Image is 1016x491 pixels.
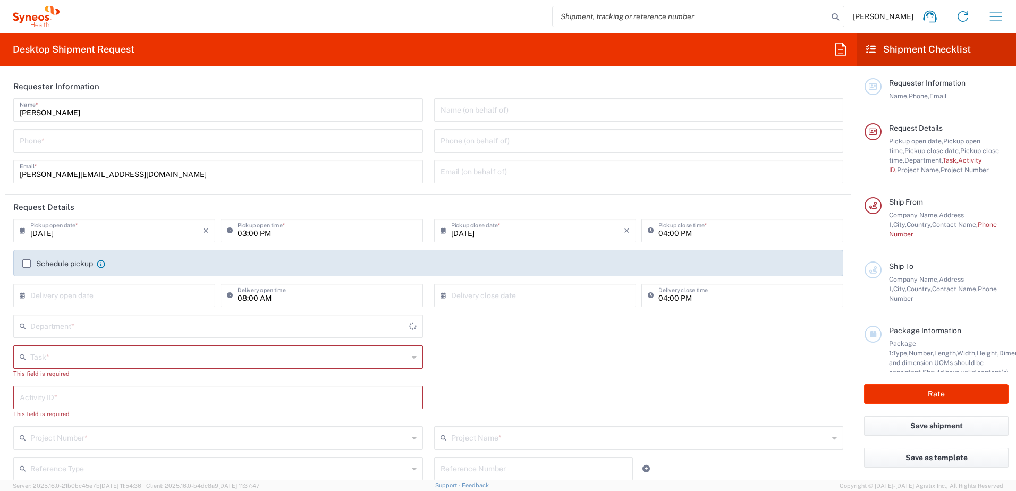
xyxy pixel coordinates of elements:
span: Task, [943,156,958,164]
span: Country, [907,285,932,293]
span: Height, [977,349,999,357]
span: Name, [889,92,909,100]
span: [DATE] 11:37:47 [218,482,260,489]
h2: Desktop Shipment Request [13,43,134,56]
div: This field is required [13,409,423,419]
span: Contact Name, [932,221,978,228]
span: Department, [904,156,943,164]
span: City, [893,285,907,293]
span: Copyright © [DATE]-[DATE] Agistix Inc., All Rights Reserved [840,481,1003,490]
span: Number, [909,349,934,357]
label: Schedule pickup [22,259,93,268]
span: Requester Information [889,79,966,87]
span: Project Number [941,166,989,174]
input: Shipment, tracking or reference number [553,6,828,27]
span: Package Information [889,326,961,335]
span: Client: 2025.16.0-b4dc8a9 [146,482,260,489]
a: Support [435,482,462,488]
span: Package 1: [889,340,916,357]
h2: Shipment Checklist [866,43,971,56]
button: Save as template [864,448,1009,468]
h2: Requester Information [13,81,99,92]
span: Company Name, [889,211,939,219]
span: Ship To [889,262,913,270]
span: Width, [957,349,977,357]
span: Request Details [889,124,943,132]
a: Add Reference [639,461,654,476]
span: Pickup close date, [904,147,960,155]
span: Country, [907,221,932,228]
span: [PERSON_NAME] [853,12,913,21]
i: × [624,222,630,239]
span: Should have valid content(s) [922,368,1009,376]
span: Ship From [889,198,923,206]
i: × [203,222,209,239]
span: [DATE] 11:54:36 [100,482,141,489]
button: Rate [864,384,1009,404]
span: Length, [934,349,957,357]
span: Email [929,92,947,100]
h2: Request Details [13,202,74,213]
span: City, [893,221,907,228]
span: Server: 2025.16.0-21b0bc45e7b [13,482,141,489]
a: Feedback [462,482,489,488]
span: Company Name, [889,275,939,283]
span: Project Name, [897,166,941,174]
div: This field is required [13,369,423,378]
span: Type, [893,349,909,357]
span: Contact Name, [932,285,978,293]
button: Save shipment [864,416,1009,436]
span: Pickup open date, [889,137,943,145]
span: Phone, [909,92,929,100]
